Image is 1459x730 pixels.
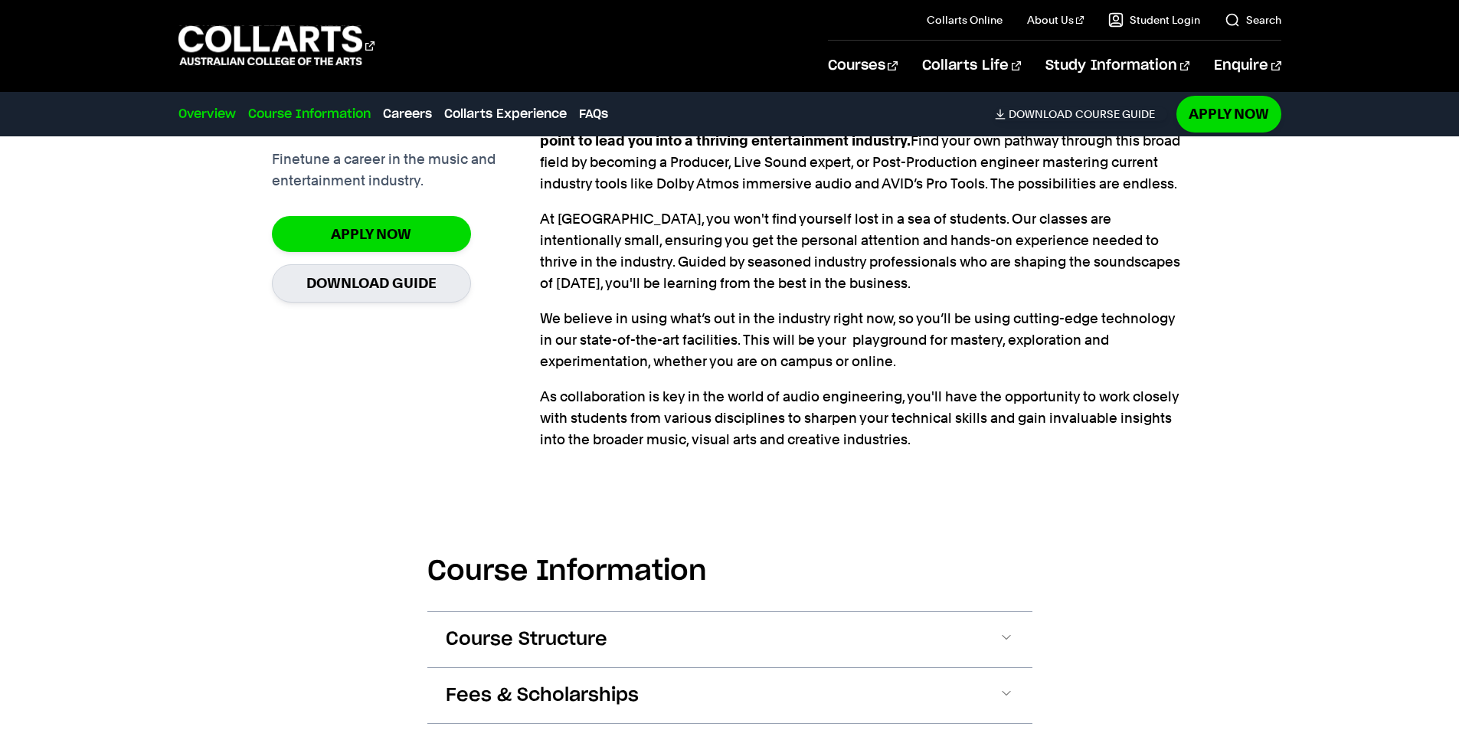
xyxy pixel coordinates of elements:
a: FAQs [579,105,608,123]
span: Course Structure [446,627,607,652]
p: As collaboration is key in the world of audio engineering, you'll have the opportunity to work cl... [540,386,1187,450]
a: Courses [828,41,898,91]
a: Collarts Online [927,12,1003,28]
a: Search [1225,12,1281,28]
a: Download Guide [272,264,471,302]
a: About Us [1027,12,1084,28]
div: Go to homepage [178,24,375,67]
a: Study Information [1045,41,1189,91]
h2: Course Information [427,555,1032,588]
a: Collarts Experience [444,105,567,123]
a: Overview [178,105,236,123]
a: Careers [383,105,432,123]
p: At [GEOGRAPHIC_DATA], you won't find yourself lost in a sea of students. Our classes are intentio... [540,208,1187,294]
a: Course Information [248,105,371,123]
p: Finetune a career in the music and entertainment industry. [272,149,540,192]
span: Fees & Scholarships [446,683,639,708]
a: DownloadCourse Guide [995,107,1167,121]
a: Student Login [1108,12,1200,28]
a: Apply Now [272,216,471,252]
a: Enquire [1214,41,1281,91]
button: Fees & Scholarships [427,668,1032,723]
p: We believe in using what’s out in the industry right now, so you’ll be using cutting-edge technol... [540,308,1187,372]
a: Collarts Life [922,41,1021,91]
button: Course Structure [427,612,1032,667]
span: Download [1009,107,1072,121]
p: Find your own pathway through this broad field by becoming a Producer, Live Sound expert, or Post... [540,109,1187,195]
a: Apply Now [1176,96,1281,132]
